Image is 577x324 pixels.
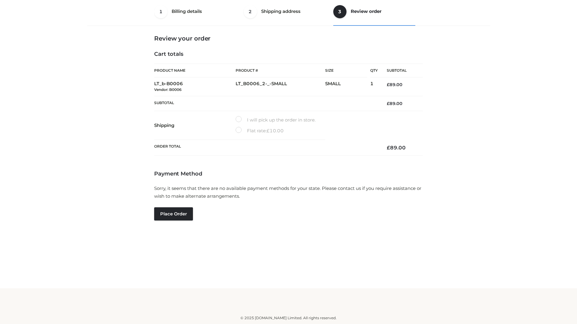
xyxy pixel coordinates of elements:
button: Place order [154,207,193,220]
h4: Cart totals [154,51,423,58]
span: Sorry, it seems that there are no available payment methods for your state. Please contact us if ... [154,185,421,199]
bdi: 89.00 [387,101,402,106]
td: 1 [370,77,378,96]
bdi: 10.00 [267,128,284,133]
th: Order Total [154,140,378,156]
bdi: 89.00 [387,145,406,151]
label: I will pick up the order in store. [236,116,316,124]
th: Shipping [154,111,236,140]
td: SMALL [325,77,370,96]
span: £ [267,128,270,133]
small: Vendor: B0006 [154,87,182,92]
th: Qty [370,64,378,77]
div: © 2025 [DOMAIN_NAME] Limited. All rights reserved. [89,315,488,321]
h4: Payment Method [154,171,423,177]
th: Size [325,64,367,77]
th: Subtotal [154,96,378,111]
bdi: 89.00 [387,82,402,87]
td: LT_B0006_2-_-SMALL [236,77,325,96]
th: Product Name [154,64,236,77]
h3: Review your order [154,35,423,42]
td: LT_b-B0006 [154,77,236,96]
span: £ [387,145,390,151]
span: £ [387,82,389,87]
th: Subtotal [378,64,423,77]
label: Flat rate: [236,127,284,135]
span: £ [387,101,389,106]
th: Product # [236,64,325,77]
